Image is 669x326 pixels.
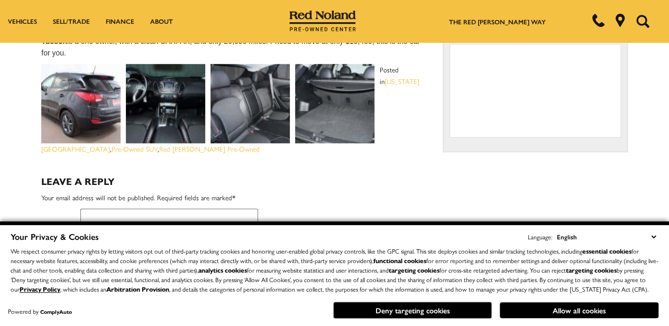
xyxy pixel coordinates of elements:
a: Red Noland Pre-Owned [289,14,356,25]
strong: Arbitration Provision [106,284,169,294]
img: Rear seats of 2015 Hyundai Tucson for sale Red Noland Used [210,64,290,143]
img: Cargo space of 2015 Hyundai Tucson for sale Red Noland Used [295,64,374,143]
select: Language Select [554,231,658,243]
button: Open the search field [632,1,653,42]
strong: essential cookies [582,246,631,256]
span: Your email address will not be published. [41,192,155,202]
p: We respect consumer privacy rights by letting visitors opt out of third-party tracking cookies an... [11,246,658,294]
div: Language: [528,234,552,240]
a: ComplyAuto [40,308,72,315]
strong: targeting cookies [566,265,617,275]
img: Capable 2015 Hyundai Tucson SUV for sale Red Noland Used [41,64,121,143]
iframe: Dealer location map [455,50,615,129]
h3: Leave a Reply [41,176,427,187]
strong: targeting cookies [389,265,439,275]
button: Allow all cookies [500,302,658,318]
button: Deny targeting cookies [333,302,492,319]
a: Red [PERSON_NAME] Pre-Owned [159,144,260,154]
strong: functional cookies [373,256,426,265]
span: Required fields are marked [157,192,235,202]
a: Pre-Owned SUV [112,144,158,154]
strong: analytics cookies [198,265,247,275]
img: Red Noland Pre-Owned [289,11,356,32]
span: Your Privacy & Cookies [11,230,99,243]
a: Privacy Policy [20,284,60,294]
img: Interior technology of 2015 Hyundai Tucson for sale Red Noland Used [126,64,205,143]
div: Powered by [8,308,72,315]
a: The Red [PERSON_NAME] Way [449,17,546,26]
